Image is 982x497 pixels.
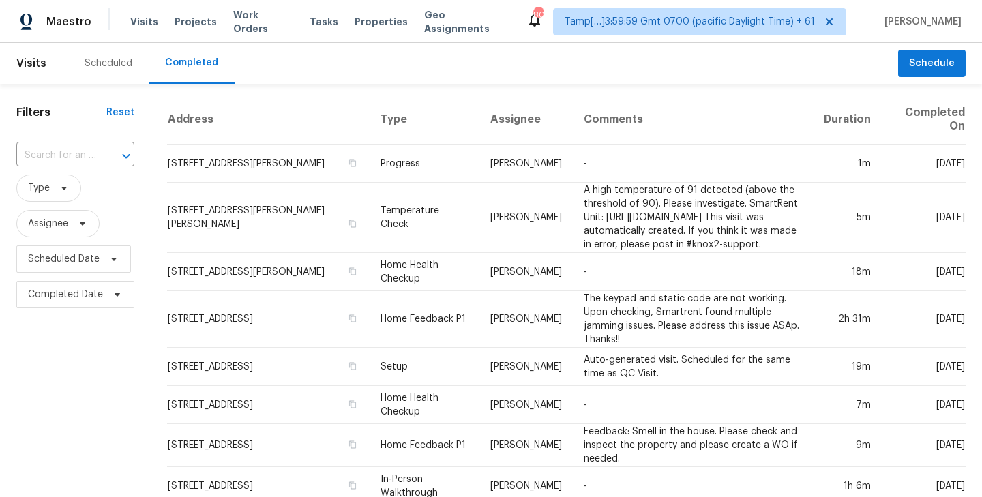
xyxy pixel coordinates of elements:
span: Visits [16,48,46,78]
td: [DATE] [882,183,966,253]
th: Comments [573,95,812,145]
span: Maestro [46,15,91,29]
td: [DATE] [882,253,966,291]
span: Schedule [909,55,955,72]
button: Open [117,147,136,166]
td: [PERSON_NAME] [479,291,573,348]
td: Progress [370,145,479,183]
button: Copy Address [346,157,359,169]
td: Setup [370,348,479,386]
div: Completed [165,56,218,70]
td: [DATE] [882,348,966,386]
td: [STREET_ADDRESS] [167,291,370,348]
span: Projects [175,15,217,29]
td: [PERSON_NAME] [479,183,573,253]
button: Schedule [898,50,966,78]
td: - [573,253,812,291]
th: Completed On [882,95,966,145]
td: Home Feedback P1 [370,291,479,348]
td: [STREET_ADDRESS] [167,348,370,386]
span: Tasks [310,17,338,27]
input: Search for an address... [16,145,96,166]
td: A high temperature of 91 detected (above the threshold of 90). Please investigate. SmartRent Unit... [573,183,812,253]
td: Auto-generated visit. Scheduled for the same time as QC Visit. [573,348,812,386]
td: [PERSON_NAME] [479,386,573,424]
span: Visits [130,15,158,29]
button: Copy Address [346,479,359,492]
td: [PERSON_NAME] [479,253,573,291]
th: Address [167,95,370,145]
td: [STREET_ADDRESS] [167,386,370,424]
span: Work Orders [233,8,293,35]
td: 9m [813,424,882,467]
span: Assignee [28,217,68,230]
td: The keypad and static code are not working. Upon checking, Smartrent found multiple jamming issue... [573,291,812,348]
td: 19m [813,348,882,386]
td: Temperature Check [370,183,479,253]
th: Assignee [479,95,573,145]
button: Copy Address [346,217,359,230]
td: Feedback: Smell in the house. Please check and inspect the property and please create a WO if nee... [573,424,812,467]
span: Properties [355,15,408,29]
th: Type [370,95,479,145]
button: Copy Address [346,398,359,410]
td: Home Feedback P1 [370,424,479,467]
td: [DATE] [882,145,966,183]
button: Copy Address [346,312,359,325]
th: Duration [813,95,882,145]
span: [PERSON_NAME] [879,15,962,29]
td: 5m [813,183,882,253]
td: 2h 31m [813,291,882,348]
td: [STREET_ADDRESS] [167,424,370,467]
td: [STREET_ADDRESS][PERSON_NAME][PERSON_NAME] [167,183,370,253]
td: Home Health Checkup [370,253,479,291]
td: [STREET_ADDRESS][PERSON_NAME] [167,145,370,183]
td: - [573,145,812,183]
span: Scheduled Date [28,252,100,266]
td: - [573,386,812,424]
button: Copy Address [346,265,359,277]
span: Type [28,181,50,195]
td: [PERSON_NAME] [479,424,573,467]
div: 800 [533,8,543,22]
td: [PERSON_NAME] [479,145,573,183]
span: Geo Assignments [424,8,510,35]
td: 18m [813,253,882,291]
button: Copy Address [346,438,359,451]
td: Home Health Checkup [370,386,479,424]
td: [PERSON_NAME] [479,348,573,386]
td: 7m [813,386,882,424]
div: Scheduled [85,57,132,70]
td: [DATE] [882,386,966,424]
span: Completed Date [28,288,103,301]
h1: Filters [16,106,106,119]
td: [DATE] [882,424,966,467]
span: Tamp[…]3:59:59 Gmt 0700 (pacific Daylight Time) + 61 [565,15,815,29]
div: Reset [106,106,134,119]
button: Copy Address [346,360,359,372]
td: [DATE] [882,291,966,348]
td: [STREET_ADDRESS][PERSON_NAME] [167,253,370,291]
td: 1m [813,145,882,183]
